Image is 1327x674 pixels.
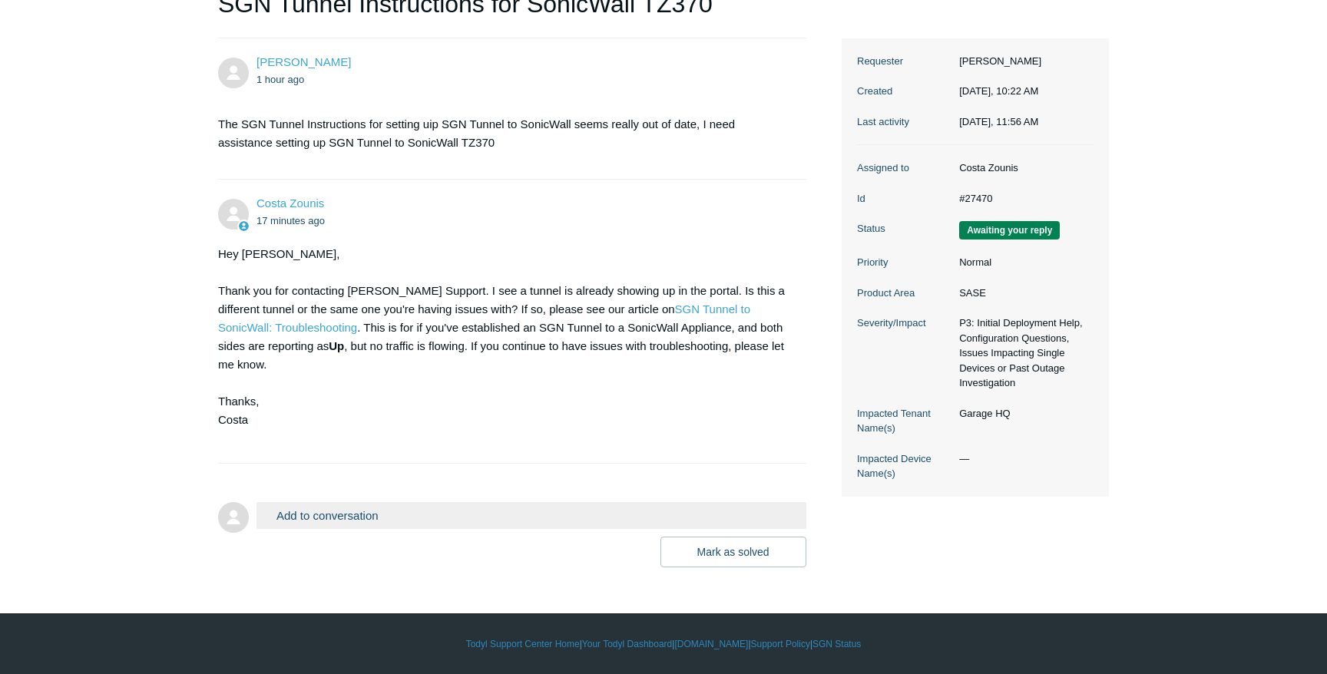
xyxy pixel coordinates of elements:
[857,451,951,481] dt: Impacted Device Name(s)
[256,74,304,85] time: 08/15/2025, 10:22
[256,55,351,68] a: [PERSON_NAME]
[218,245,791,448] div: Hey [PERSON_NAME], Thank you for contacting [PERSON_NAME] Support. I see a tunnel is already show...
[256,502,806,529] button: Add to conversation
[857,54,951,69] dt: Requester
[951,451,1094,467] dd: —
[256,215,325,226] time: 08/15/2025, 11:56
[857,114,951,130] dt: Last activity
[951,316,1094,391] dd: P3: Initial Deployment Help, Configuration Questions, Issues Impacting Single Devices or Past Out...
[857,160,951,176] dt: Assigned to
[951,286,1094,301] dd: SASE
[857,84,951,99] dt: Created
[582,637,672,651] a: Your Todyl Dashboard
[751,637,810,651] a: Support Policy
[857,406,951,436] dt: Impacted Tenant Name(s)
[959,85,1038,97] time: 08/15/2025, 10:22
[218,637,1109,651] div: | | | |
[951,191,1094,206] dd: #27470
[329,339,344,352] strong: Up
[466,637,580,651] a: Todyl Support Center Home
[857,286,951,301] dt: Product Area
[951,255,1094,270] dd: Normal
[218,302,750,334] a: SGN Tunnel to SonicWall: Troubleshooting
[857,255,951,270] dt: Priority
[951,406,1094,421] dd: Garage HQ
[256,197,324,210] a: Costa Zounis
[951,54,1094,69] dd: [PERSON_NAME]
[674,637,748,651] a: [DOMAIN_NAME]
[951,160,1094,176] dd: Costa Zounis
[218,115,791,152] p: The SGN Tunnel Instructions for setting uip SGN Tunnel to SonicWall seems really out of date, I n...
[660,537,806,567] button: Mark as solved
[857,191,951,206] dt: Id
[959,221,1060,240] span: We are waiting for you to respond
[857,221,951,236] dt: Status
[256,55,351,68] span: Matthew Martin
[857,316,951,331] dt: Severity/Impact
[812,637,861,651] a: SGN Status
[959,116,1038,127] time: 08/15/2025, 11:56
